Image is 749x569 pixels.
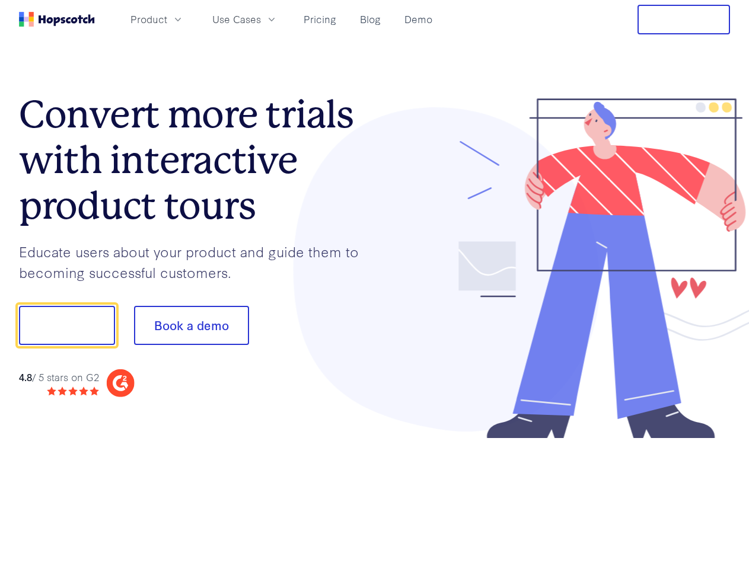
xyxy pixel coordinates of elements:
a: Blog [355,9,385,29]
a: Demo [400,9,437,29]
span: Use Cases [212,12,261,27]
button: Product [123,9,191,29]
button: Free Trial [638,5,730,34]
div: / 5 stars on G2 [19,370,99,385]
a: Home [19,12,95,27]
button: Show me! [19,306,115,345]
button: Book a demo [134,306,249,345]
strong: 4.8 [19,370,32,383]
button: Use Cases [205,9,285,29]
span: Product [130,12,167,27]
a: Pricing [299,9,341,29]
p: Educate users about your product and guide them to becoming successful customers. [19,241,375,282]
h1: Convert more trials with interactive product tours [19,92,375,228]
